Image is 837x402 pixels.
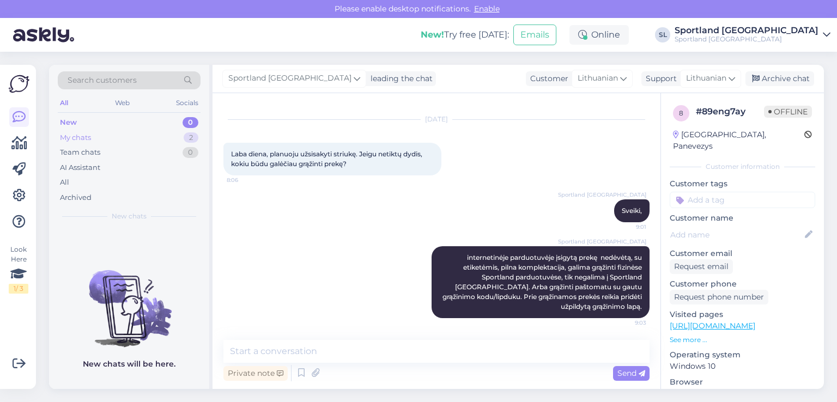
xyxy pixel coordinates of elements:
[670,248,815,259] p: Customer email
[569,25,629,45] div: Online
[641,73,677,84] div: Support
[670,178,815,190] p: Customer tags
[670,278,815,290] p: Customer phone
[513,25,556,45] button: Emails
[675,26,830,44] a: Sportland [GEOGRAPHIC_DATA]Sportland [GEOGRAPHIC_DATA]
[471,4,503,14] span: Enable
[605,319,646,327] span: 9:03
[60,132,91,143] div: My chats
[526,73,568,84] div: Customer
[421,29,444,40] b: New!
[60,117,77,128] div: New
[675,35,818,44] div: Sportland [GEOGRAPHIC_DATA]
[670,162,815,172] div: Customer information
[696,105,764,118] div: # 89eng7ay
[673,129,804,152] div: [GEOGRAPHIC_DATA], Panevezys
[58,96,70,110] div: All
[366,73,433,84] div: leading the chat
[9,284,28,294] div: 1 / 3
[675,26,818,35] div: Sportland [GEOGRAPHIC_DATA]
[622,206,642,215] span: Sveiki,
[231,150,424,168] span: Laba diena, planuoju užsisakyti striukę. Jeigu netiktų dydis, kokiu būdu galėčiau grąžinti prekę?
[113,96,132,110] div: Web
[670,290,768,304] div: Request phone number
[68,75,137,86] span: Search customers
[223,366,288,381] div: Private note
[670,309,815,320] p: Visited pages
[670,192,815,208] input: Add a tag
[679,109,683,117] span: 8
[60,192,92,203] div: Archived
[655,27,670,42] div: SL
[578,72,618,84] span: Lithuanian
[174,96,201,110] div: Socials
[60,177,69,188] div: All
[670,349,815,361] p: Operating system
[9,245,28,294] div: Look Here
[617,368,645,378] span: Send
[183,147,198,158] div: 0
[228,72,351,84] span: Sportland [GEOGRAPHIC_DATA]
[670,212,815,224] p: Customer name
[227,176,268,184] span: 8:06
[112,211,147,221] span: New chats
[442,253,644,310] span: internetinėje parduotuvėje įsigytą prekę nedėvėtą, su etiketėmis, pilna komplektacija, galima grą...
[421,28,509,41] div: Try free [DATE]:
[670,388,815,399] p: Chrome [TECHNICAL_ID]
[9,74,29,94] img: Askly Logo
[764,106,812,118] span: Offline
[60,147,100,158] div: Team chats
[184,132,198,143] div: 2
[83,358,175,370] p: New chats will be here.
[670,229,803,241] input: Add name
[670,335,815,345] p: See more ...
[670,361,815,372] p: Windows 10
[670,321,755,331] a: [URL][DOMAIN_NAME]
[670,259,733,274] div: Request email
[60,162,100,173] div: AI Assistant
[745,71,814,86] div: Archive chat
[558,191,646,199] span: Sportland [GEOGRAPHIC_DATA]
[686,72,726,84] span: Lithuanian
[605,223,646,231] span: 9:01
[558,237,646,246] span: Sportland [GEOGRAPHIC_DATA]
[183,117,198,128] div: 0
[670,376,815,388] p: Browser
[223,114,650,124] div: [DATE]
[49,251,209,349] img: No chats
